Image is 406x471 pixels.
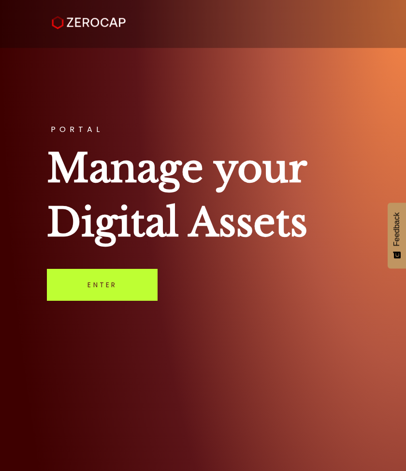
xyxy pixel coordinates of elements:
[47,269,158,301] a: Enter
[388,203,406,268] button: Feedback - Show survey
[52,16,126,29] img: ZeroCap
[47,126,359,133] h3: PORTAL
[47,141,359,250] h1: Manage your Digital Assets
[392,212,401,246] span: Feedback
